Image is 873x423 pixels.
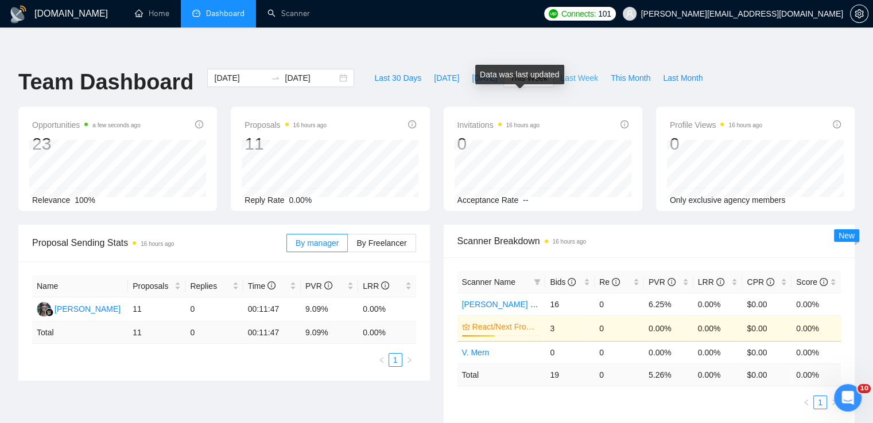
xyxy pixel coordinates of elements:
[406,357,413,363] span: right
[55,303,121,315] div: [PERSON_NAME]
[374,72,421,84] span: Last 30 Days
[716,278,724,286] span: info-circle
[133,280,172,292] span: Proposals
[503,69,554,87] button: This Week
[670,133,762,155] div: 0
[457,118,540,132] span: Invitations
[375,353,389,367] button: left
[18,69,193,96] h1: Team Dashboard
[644,363,693,386] td: 5.26 %
[545,293,595,315] td: 16
[305,281,332,291] span: PVR
[644,293,693,315] td: 6.25%
[834,384,862,412] iframe: Intercom live chat
[851,9,868,18] span: setting
[402,353,416,367] button: right
[378,357,385,363] span: left
[92,122,140,128] time: a few seconds ago
[32,322,128,344] td: Total
[595,341,644,363] td: 0
[545,341,595,363] td: 0
[32,275,128,297] th: Name
[545,315,595,341] td: 3
[803,399,810,406] span: left
[248,281,276,291] span: Time
[554,69,604,87] button: Last Week
[693,315,743,341] td: 0.00%
[698,277,724,287] span: LRR
[553,238,586,245] time: 16 hours ago
[827,395,841,409] button: right
[800,395,813,409] li: Previous Page
[568,278,576,286] span: info-circle
[462,323,470,331] span: crown
[457,363,546,386] td: Total
[135,9,169,18] a: homeHome
[185,297,243,322] td: 0
[185,275,243,297] th: Replies
[693,363,743,386] td: 0.00 %
[531,273,543,291] span: filter
[626,10,634,18] span: user
[595,293,644,315] td: 0
[457,133,540,155] div: 0
[595,363,644,386] td: 0
[434,72,459,84] span: [DATE]
[693,293,743,315] td: 0.00%
[293,122,327,128] time: 16 hours ago
[663,72,703,84] span: Last Month
[37,302,51,316] img: RS
[839,231,855,240] span: New
[791,341,841,363] td: 0.00%
[747,277,774,287] span: CPR
[604,69,657,87] button: This Month
[128,297,185,322] td: 11
[267,281,276,289] span: info-circle
[358,297,416,322] td: 0.00%
[549,9,558,18] img: upwork-logo.png
[742,293,791,315] td: $0.00
[813,395,827,409] li: 1
[141,241,174,247] time: 16 hours ago
[742,315,791,341] td: $0.00
[32,236,286,250] span: Proposal Sending Stats
[649,277,676,287] span: PVR
[534,279,541,285] span: filter
[368,69,428,87] button: Last 30 Days
[214,72,266,84] input: Start date
[465,69,503,87] button: [DATE]
[560,72,598,84] span: Last Week
[791,363,841,386] td: 0.00 %
[428,69,465,87] button: [DATE]
[693,341,743,363] td: 0.00%
[850,5,868,23] button: setting
[301,322,358,344] td: 9.09 %
[510,72,548,84] span: This Week
[75,195,95,205] span: 100%
[670,118,762,132] span: Profile Views
[545,363,595,386] td: 19
[243,297,301,322] td: 00:11:47
[668,278,676,286] span: info-circle
[408,120,416,128] span: info-circle
[389,354,402,366] a: 1
[599,277,620,287] span: Re
[32,118,141,132] span: Opportunities
[831,399,837,406] span: right
[267,9,310,18] a: searchScanner
[128,275,185,297] th: Proposals
[32,195,70,205] span: Relevance
[644,315,693,341] td: 0.00%
[472,320,539,333] a: React/Next Frontend Dev
[271,73,280,83] span: swap-right
[472,72,497,84] span: [DATE]
[45,308,53,316] img: gigradar-bm.png
[620,120,628,128] span: info-circle
[296,238,339,248] span: By manager
[827,395,841,409] li: Next Page
[850,9,868,18] a: setting
[358,322,416,344] td: 0.00 %
[791,293,841,315] td: 0.00%
[766,278,774,286] span: info-circle
[791,315,841,341] td: 0.00%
